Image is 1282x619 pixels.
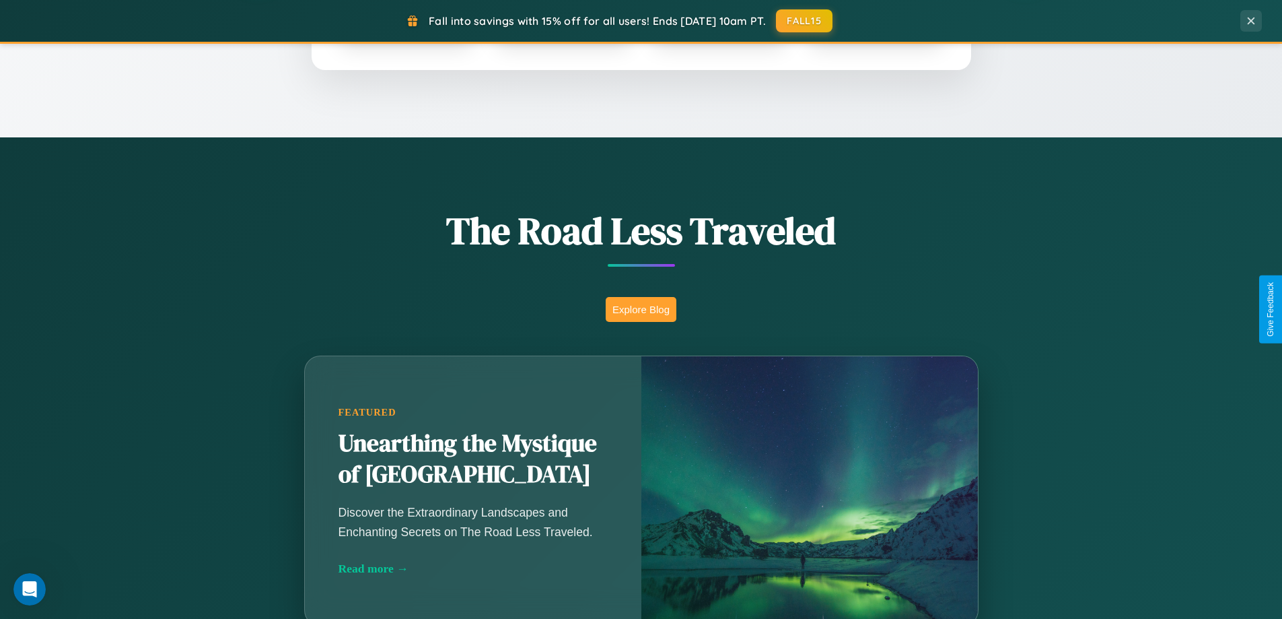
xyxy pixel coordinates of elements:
iframe: Intercom live chat [13,573,46,606]
div: Read more → [339,562,608,576]
div: Featured [339,407,608,418]
button: Explore Blog [606,297,676,322]
h2: Unearthing the Mystique of [GEOGRAPHIC_DATA] [339,428,608,490]
h1: The Road Less Traveled [238,205,1045,257]
p: Discover the Extraordinary Landscapes and Enchanting Secrets on The Road Less Traveled. [339,503,608,541]
div: Give Feedback [1266,282,1275,337]
button: FALL15 [776,9,832,32]
span: Fall into savings with 15% off for all users! Ends [DATE] 10am PT. [429,14,766,28]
